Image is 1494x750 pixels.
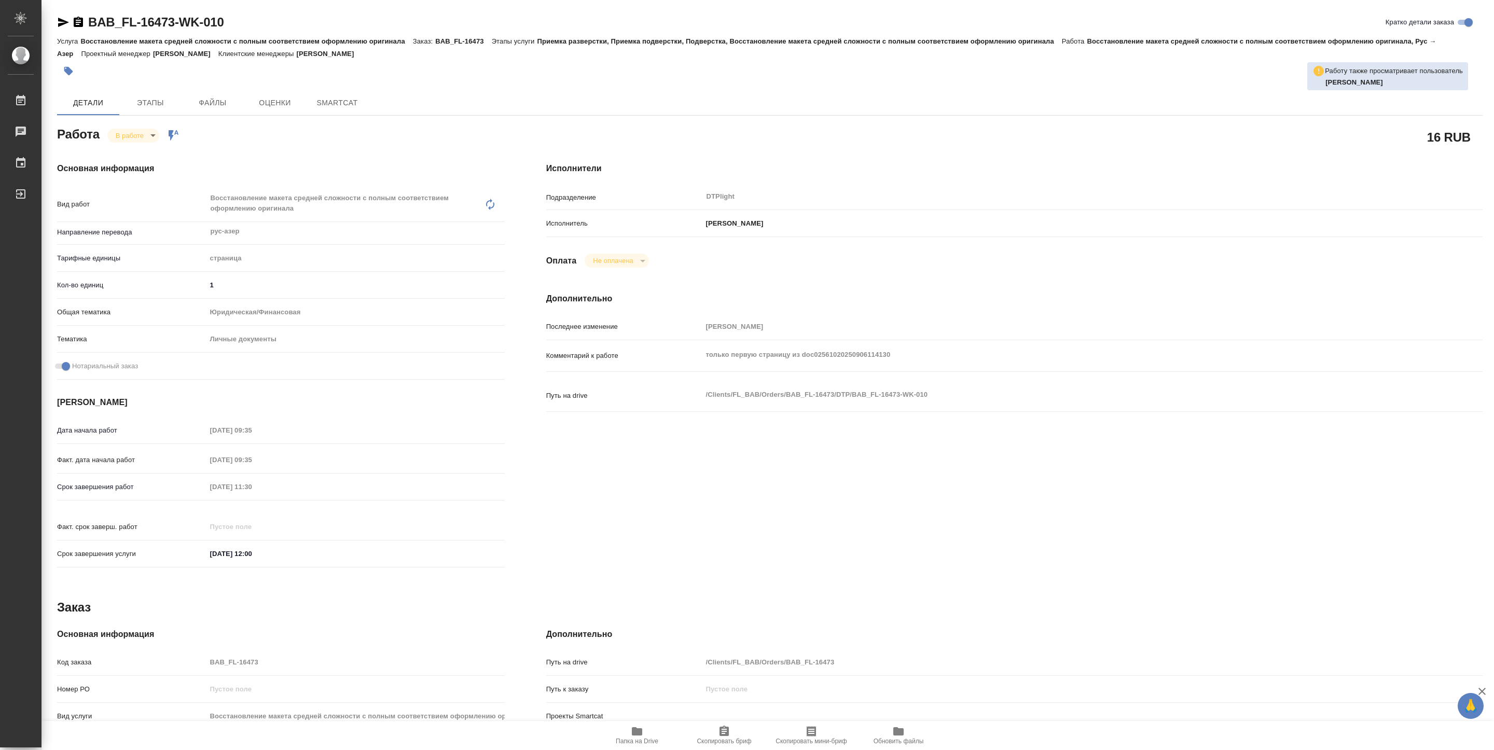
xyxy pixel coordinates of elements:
[616,738,658,745] span: Папка на Drive
[218,50,297,58] p: Клиентские менеджеры
[57,425,206,436] p: Дата начала работ
[57,396,505,409] h4: [PERSON_NAME]
[113,131,147,140] button: В работе
[702,386,1405,404] textarea: /Clients/FL_BAB/Orders/BAB_FL-16473/DTP/BAB_FL-16473-WK-010
[63,96,113,109] span: Детали
[206,249,505,267] div: страница
[57,124,100,143] h2: Работа
[57,711,206,721] p: Вид услуги
[57,684,206,695] p: Номер РО
[546,293,1483,305] h4: Дополнительно
[72,16,85,29] button: Скопировать ссылку
[702,319,1405,334] input: Пустое поле
[206,519,297,534] input: Пустое поле
[546,322,702,332] p: Последнее изменение
[206,330,505,348] div: Личные документы
[297,50,362,58] p: [PERSON_NAME]
[250,96,300,109] span: Оценки
[492,37,537,45] p: Этапы услуги
[72,361,138,371] span: Нотариальный заказ
[546,657,702,668] p: Путь на drive
[1427,128,1471,146] h2: 16 RUB
[57,482,206,492] p: Срок завершения работ
[206,423,297,438] input: Пустое поле
[546,218,702,229] p: Исполнитель
[57,455,206,465] p: Факт. дата начала работ
[57,307,206,317] p: Общая тематика
[435,37,491,45] p: BAB_FL-16473
[188,96,238,109] span: Файлы
[776,738,847,745] span: Скопировать мини-бриф
[1325,78,1383,86] b: [PERSON_NAME]
[1458,693,1484,719] button: 🙏
[312,96,362,109] span: SmartCat
[546,711,702,721] p: Проекты Smartcat
[590,256,636,265] button: Не оплачена
[57,522,206,532] p: Факт. срок заверш. работ
[768,721,855,750] button: Скопировать мини-бриф
[702,218,764,229] p: [PERSON_NAME]
[546,391,702,401] p: Путь на drive
[81,50,153,58] p: Проектный менеджер
[546,628,1483,641] h4: Дополнительно
[206,452,297,467] input: Пустое поле
[57,628,505,641] h4: Основная информация
[206,546,297,561] input: ✎ Введи что-нибудь
[57,657,206,668] p: Код заказа
[57,253,206,263] p: Тарифные единицы
[874,738,924,745] span: Обновить файлы
[107,129,159,143] div: В работе
[1062,37,1087,45] p: Работа
[546,192,702,203] p: Подразделение
[57,162,505,175] h4: Основная информация
[206,303,505,321] div: Юридическая/Финансовая
[57,60,80,82] button: Добавить тэг
[537,37,1061,45] p: Приемка разверстки, Приемка подверстки, Подверстка, Восстановление макета средней сложности с пол...
[697,738,751,745] span: Скопировать бриф
[126,96,175,109] span: Этапы
[1462,695,1479,717] span: 🙏
[1386,17,1454,27] span: Кратко детали заказа
[206,277,505,293] input: ✎ Введи что-нибудь
[88,15,224,29] a: BAB_FL-16473-WK-010
[702,682,1405,697] input: Пустое поле
[413,37,435,45] p: Заказ:
[546,351,702,361] p: Комментарий к работе
[57,549,206,559] p: Срок завершения услуги
[206,655,505,670] input: Пустое поле
[153,50,218,58] p: [PERSON_NAME]
[1325,77,1463,88] p: Зубакова Виктория
[855,721,942,750] button: Обновить файлы
[546,162,1483,175] h4: Исполнители
[206,682,505,697] input: Пустое поле
[57,37,80,45] p: Услуга
[593,721,681,750] button: Папка на Drive
[57,199,206,210] p: Вид работ
[585,254,648,268] div: В работе
[57,280,206,290] p: Кол-во единиц
[702,655,1405,670] input: Пустое поле
[681,721,768,750] button: Скопировать бриф
[57,599,91,616] h2: Заказ
[546,255,577,267] h4: Оплата
[1325,66,1463,76] p: Работу также просматривает пользователь
[546,684,702,695] p: Путь к заказу
[206,479,297,494] input: Пустое поле
[702,346,1405,364] textarea: только первую страницу из doc02561020250906114130
[206,709,505,724] input: Пустое поле
[57,334,206,344] p: Тематика
[57,16,70,29] button: Скопировать ссылку для ЯМессенджера
[57,227,206,238] p: Направление перевода
[80,37,412,45] p: Восстановление макета средней сложности с полным соответствием оформлению оригинала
